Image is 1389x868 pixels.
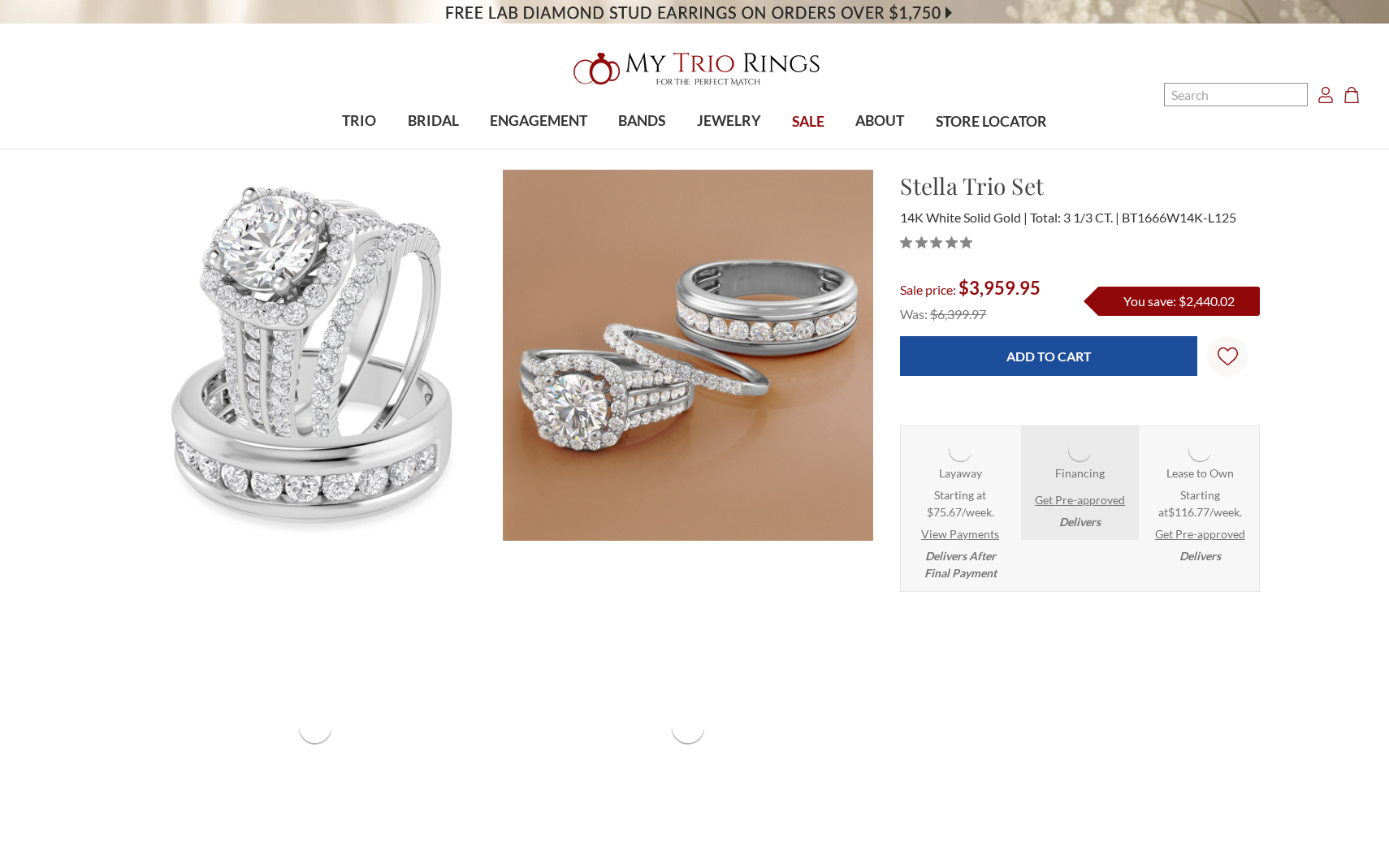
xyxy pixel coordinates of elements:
a: JEWELRY [682,95,777,148]
button: submenu toggle [634,148,650,149]
span: Total: 3 1/3 CT. [1030,209,1119,225]
a: View Payments [921,525,999,542]
span: Starting at . [1146,486,1254,520]
img: Photo of Stella 3 1/3 ct tw. Lab Grown Round Solitaire Trio Set 14K White Gold [BT1666W-L125] [130,170,501,541]
span: You save: $2,440.02 [1123,293,1235,309]
a: Cart with 0 items [1344,84,1370,104]
svg: cart.cart_preview [1344,87,1360,103]
button: submenu toggle [872,148,888,149]
span: Was: [900,306,928,322]
a: BANDS [603,95,681,148]
span: 14K White Solid Gold [900,209,1028,225]
img: My Trio Rings [565,43,824,95]
span: $6,399.97 [930,306,986,322]
a: ENGAGEMENT [474,95,603,148]
input: Add to Cart [900,336,1197,376]
em: Delivers [1059,513,1101,530]
span: Sale price: [900,282,956,297]
span: JEWELRY [697,110,761,132]
h1: Stella Trio Set [900,169,1260,203]
img: Katapult [1186,436,1214,464]
span: $116.77/week [1168,505,1240,519]
button: submenu toggle [720,148,737,149]
li: Layaway [901,426,1019,591]
span: STORE LOCATOR [936,111,1047,132]
span: BANDS [618,110,665,132]
img: Affirm [1066,436,1094,464]
em: Delivers After Final Payment [924,547,997,581]
svg: Account [1318,87,1334,103]
input: Search [1164,83,1308,106]
a: STORE LOCATOR [920,96,1062,149]
li: Katapult [1141,426,1259,574]
a: ABOUT [840,95,920,148]
button: submenu toggle [425,148,441,149]
svg: Wish Lists [1218,296,1238,417]
a: TRIO [327,95,392,148]
span: ABOUT [855,110,904,132]
span: SALE [792,111,824,132]
a: Wish Lists [1207,336,1248,377]
a: SALE [777,96,840,149]
a: Account [1318,84,1334,104]
strong: Layaway [939,464,982,482]
strong: Financing [1055,464,1105,482]
img: Photo of Stella 3 1/3 ct tw. Lab Grown Round Solitaire Trio Set 14K White Gold [BT1666W-L125] [503,170,874,541]
em: Delivers [1179,547,1221,564]
span: Starting at $75.67/week. [927,486,994,520]
a: BRIDAL [392,95,474,148]
strong: Lease to Own [1166,464,1234,482]
span: $3,959.95 [958,277,1041,299]
span: BRIDAL [408,110,459,132]
a: My Trio Rings [403,43,986,95]
li: Affirm [1021,426,1139,540]
span: BT1666W14K-L125 [1122,209,1236,225]
button: submenu toggle [351,148,367,149]
a: Get Pre-approved [1035,491,1125,508]
button: submenu toggle [530,148,547,149]
span: TRIO [342,110,376,132]
img: Layaway [946,436,975,464]
a: Get Pre-approved [1155,525,1245,542]
span: ENGAGEMENT [490,110,587,132]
